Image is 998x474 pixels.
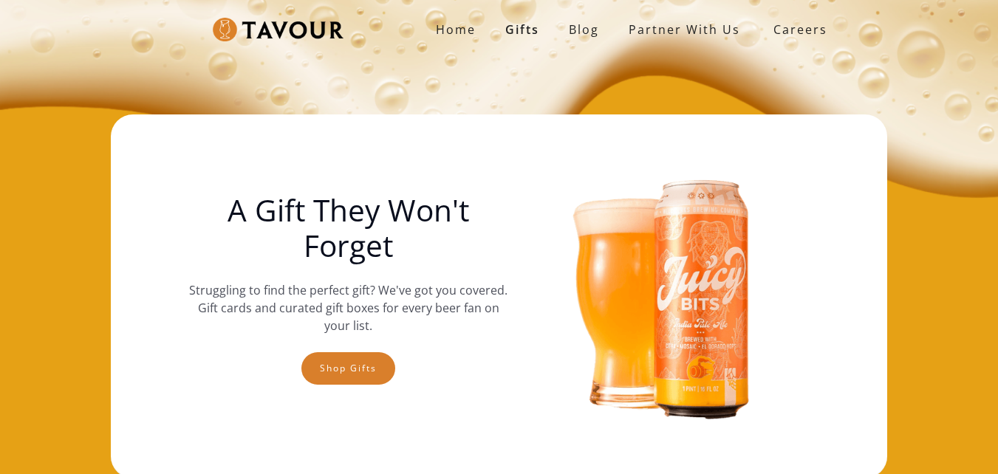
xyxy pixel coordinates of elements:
[421,15,491,44] a: Home
[491,15,554,44] a: Gifts
[554,15,614,44] a: Blog
[188,193,507,264] h1: A Gift They Won't Forget
[773,15,827,44] strong: Careers
[614,15,755,44] a: partner with us
[301,352,395,385] a: Shop gifts
[436,21,476,38] strong: Home
[188,281,507,334] p: Struggling to find the perfect gift? We've got you covered. Gift cards and curated gift boxes for...
[755,9,838,50] a: Careers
